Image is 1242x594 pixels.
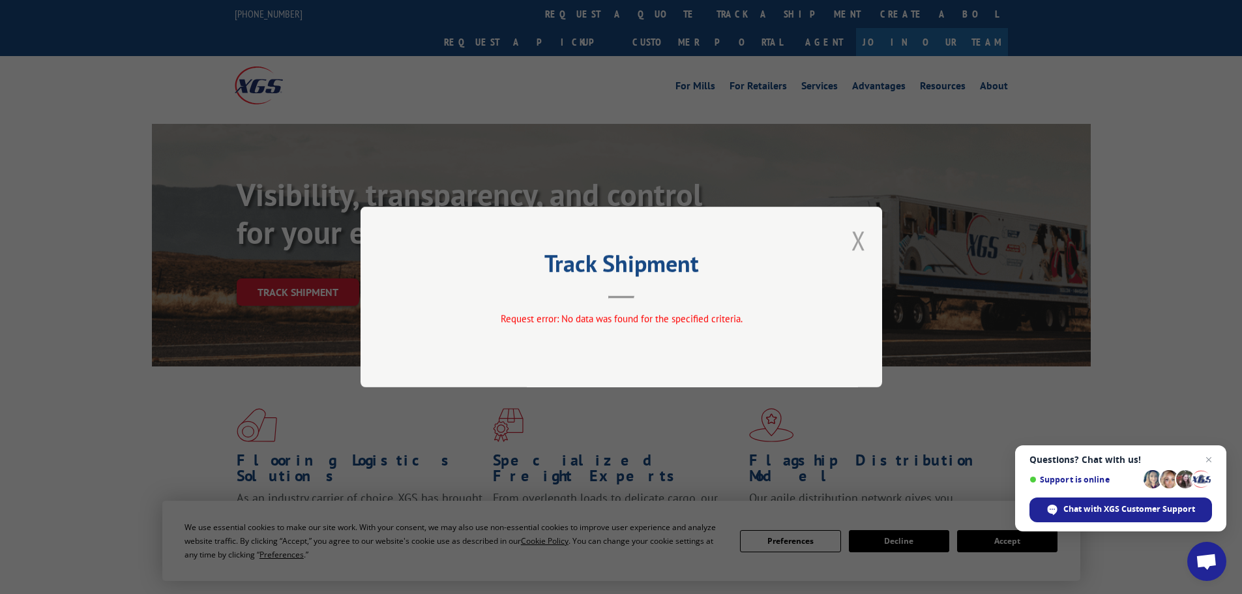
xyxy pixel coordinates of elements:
h2: Track Shipment [426,254,817,279]
div: Open chat [1187,542,1226,581]
span: Support is online [1029,475,1139,484]
span: Questions? Chat with us! [1029,454,1212,465]
button: Close modal [851,223,866,258]
span: Close chat [1201,452,1217,468]
span: Chat with XGS Customer Support [1063,503,1195,515]
span: Request error: No data was found for the specified criteria. [500,312,742,325]
div: Chat with XGS Customer Support [1029,497,1212,522]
